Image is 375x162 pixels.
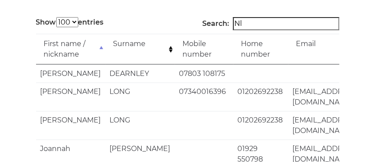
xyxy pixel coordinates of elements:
td: [PERSON_NAME] [36,65,106,83]
td: 07803 108175 [175,65,233,83]
td: Mobile number [175,34,233,65]
td: Surname: activate to sort column ascending [106,34,175,65]
td: First name / nickname: activate to sort column descending [36,34,106,65]
td: [PERSON_NAME] [36,83,106,111]
label: Show entries [36,17,104,28]
select: Showentries [56,17,78,27]
td: LONG [106,111,175,140]
label: Search: [203,17,339,30]
td: 07340016396 [175,83,233,111]
td: Home number [233,34,288,65]
td: LONG [106,83,175,111]
input: Search: [233,17,339,30]
td: 01202692238 [233,83,288,111]
td: [EMAIL_ADDRESS][DOMAIN_NAME] [288,83,364,111]
td: DEARNLEY [106,65,175,83]
td: Email [288,34,364,65]
td: [PERSON_NAME] [36,111,106,140]
td: 01202692238 [233,111,288,140]
td: [EMAIL_ADDRESS][DOMAIN_NAME] [288,111,364,140]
